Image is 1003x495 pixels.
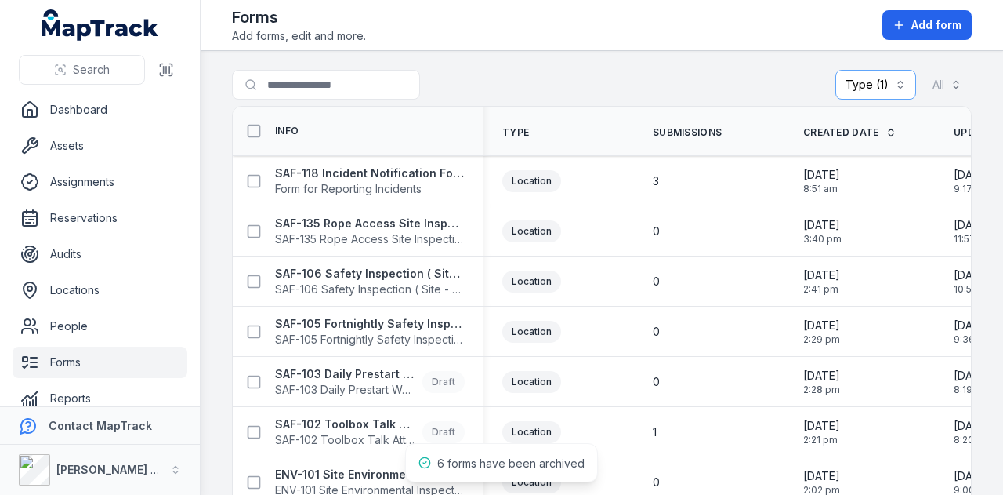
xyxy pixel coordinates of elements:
div: Location [502,321,561,343]
button: Search [19,55,145,85]
span: Form for Reporting Incidents [275,181,465,197]
span: [DATE] [803,468,840,484]
a: Reservations [13,202,187,234]
time: 09/09/2025, 8:20:12 am [954,418,990,446]
a: Audits [13,238,187,270]
strong: SAF-135 Rope Access Site Inspection [275,216,465,231]
strong: SAF-103 Daily Prestart Work Briefing Attendance Register [275,366,416,382]
span: 9:36 am [954,333,991,346]
div: Location [502,421,561,443]
a: Dashboard [13,94,187,126]
a: Locations [13,275,187,306]
time: 10/09/2025, 9:36:37 am [954,318,991,346]
span: [DATE] [954,217,992,233]
a: SAF-102 Toolbox Talk AttendanceSAF-102 Toolbox Talk AttendanceDraft [275,417,465,448]
span: [DATE] [954,167,990,183]
span: SAF-106 Safety Inspection ( Site - Weekly ) [275,282,465,297]
time: 02/06/2025, 2:21:17 pm [803,418,840,446]
div: Location [502,271,561,293]
span: [DATE] [954,418,990,434]
span: 8:19 am [954,384,990,396]
span: 10:57 am [954,283,994,296]
span: 0 [653,224,660,239]
span: [DATE] [954,368,990,384]
span: [DATE] [803,418,840,434]
span: Add form [911,17,961,33]
time: 09/09/2025, 8:19:15 am [954,368,990,396]
time: 10/09/2025, 11:57:47 am [954,217,992,246]
a: Reports [13,383,187,414]
span: 0 [653,475,660,490]
time: 14/08/2025, 8:51:45 am [803,167,840,195]
span: 3 [653,173,659,189]
strong: ENV-101 Site Environmental Inspection [275,467,465,482]
span: 8:20 am [954,434,990,446]
span: [DATE] [803,167,840,183]
button: All [922,70,972,100]
a: Forms [13,347,187,378]
span: [DATE] [803,268,840,283]
time: 10/09/2025, 9:17:08 am [954,167,990,195]
button: Type (1) [835,70,916,100]
strong: SAF-105 Fortnightly Safety Inspection (Yard) [275,316,465,332]
a: Created Date [803,126,896,139]
a: SAF-118 Incident Notification FormForm for Reporting Incidents [275,166,465,197]
span: 6 forms have been archived [437,457,585,470]
span: Search [73,62,110,78]
span: Created Date [803,126,879,139]
a: SAF-103 Daily Prestart Work Briefing Attendance RegisterSAF-103 Daily Prestart Work Briefing Atte... [275,366,465,398]
span: 8:51 am [803,183,840,195]
time: 02/06/2025, 2:28:30 pm [803,368,840,396]
div: Location [502,220,561,242]
span: 2:21 pm [803,434,840,446]
div: Draft [422,421,465,443]
a: Assignments [13,166,187,198]
time: 02/06/2025, 2:29:59 pm [803,318,840,346]
a: SAF-105 Fortnightly Safety Inspection (Yard)SAF-105 Fortnightly Safety Inspection (Yard) [275,316,465,348]
span: [DATE] [803,217,842,233]
span: [DATE] [954,268,994,283]
span: 0 [653,374,660,390]
span: 0 [653,324,660,340]
a: SAF-135 Rope Access Site InspectionSAF-135 Rope Access Site Inspection [275,216,465,247]
div: Location [502,170,561,192]
span: SAF-102 Toolbox Talk Attendance [275,432,416,448]
span: 1 [653,424,657,440]
span: Type [502,126,529,139]
span: Submissions [653,126,722,139]
time: 02/06/2025, 2:41:35 pm [803,268,840,296]
h2: Forms [232,6,366,28]
span: 9:17 am [954,183,990,195]
span: 2:41 pm [803,283,840,296]
button: Add form [882,10,972,40]
strong: SAF-106 Safety Inspection ( Site - Weekly ) [275,266,465,282]
strong: SAF-102 Toolbox Talk Attendance [275,417,416,432]
span: 3:40 pm [803,233,842,246]
strong: Contact MapTrack [49,419,152,432]
span: 2:29 pm [803,333,840,346]
span: [DATE] [803,368,840,384]
span: [DATE] [803,318,840,333]
span: Info [275,125,299,137]
a: MapTrack [42,9,159,41]
div: Draft [422,371,465,393]
a: Assets [13,130,187,162]
span: [DATE] [954,468,991,484]
time: 02/06/2025, 3:40:39 pm [803,217,842,246]
span: SAF-103 Daily Prestart Work Briefing Attendance Register [275,382,416,398]
span: SAF-105 Fortnightly Safety Inspection (Yard) [275,332,465,348]
strong: [PERSON_NAME] Group [56,463,185,476]
a: SAF-106 Safety Inspection ( Site - Weekly )SAF-106 Safety Inspection ( Site - Weekly ) [275,266,465,297]
div: Location [502,371,561,393]
a: People [13,311,187,342]
span: 2:28 pm [803,384,840,396]
span: Add forms, edit and more. [232,28,366,44]
span: SAF-135 Rope Access Site Inspection [275,231,465,247]
time: 10/09/2025, 10:57:00 am [954,268,994,296]
strong: SAF-118 Incident Notification Form [275,166,465,181]
span: 11:57 am [954,233,992,246]
span: [DATE] [954,318,991,333]
span: 0 [653,274,660,289]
